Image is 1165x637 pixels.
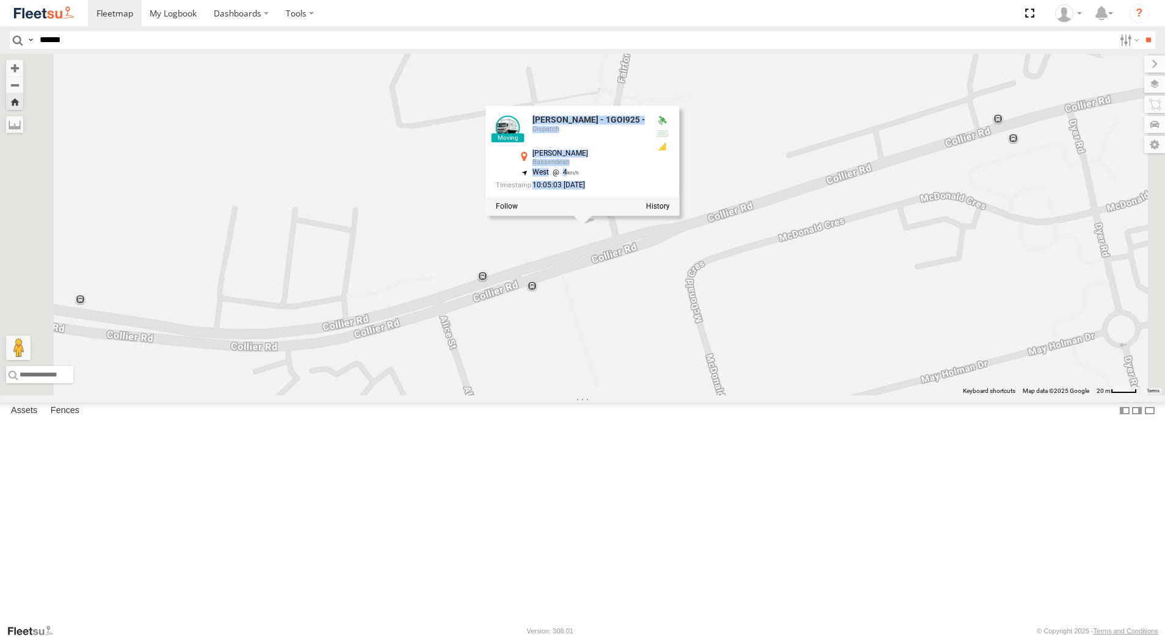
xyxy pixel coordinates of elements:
i: ? [1130,4,1149,23]
span: Map data ©2025 Google [1023,387,1089,394]
div: Valid GPS Fix [655,116,670,126]
span: West [532,168,549,177]
a: Visit our Website [7,625,63,637]
label: Fences [45,402,85,419]
label: Assets [5,402,43,419]
button: Zoom Home [6,93,23,110]
label: Realtime tracking of Asset [496,202,518,211]
label: Measure [6,116,23,133]
a: Terms (opens in new tab) [1147,389,1160,394]
span: 20 m [1097,387,1111,394]
img: fleetsu-logo-horizontal.svg [12,5,76,21]
label: Dock Summary Table to the Right [1131,402,1143,420]
label: Search Filter Options [1115,31,1141,49]
label: Hide Summary Table [1144,402,1156,420]
label: Map Settings [1144,136,1165,153]
div: [PERSON_NAME] - 1GOI925 - [532,116,645,125]
div: TheMaker Systems [1051,4,1086,23]
button: Keyboard shortcuts [963,387,1015,395]
div: Version: 308.01 [527,627,573,635]
div: GSM Signal = 3 [655,142,670,152]
button: Map scale: 20 m per 39 pixels [1093,387,1141,395]
div: © Copyright 2025 - [1037,627,1158,635]
button: Drag Pegman onto the map to open Street View [6,336,31,360]
span: 4 [549,168,579,177]
div: Dispatch [532,126,645,134]
div: Battery Remaining: 4.07v [655,129,670,139]
label: Search Query [26,31,35,49]
label: View Asset History [646,202,670,211]
button: Zoom out [6,76,23,93]
div: Date/time of location update [496,182,645,190]
button: Zoom in [6,60,23,76]
div: Bassendean [532,159,645,167]
a: Terms and Conditions [1094,627,1158,635]
label: Dock Summary Table to the Left [1119,402,1131,420]
div: [PERSON_NAME] [532,150,645,158]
